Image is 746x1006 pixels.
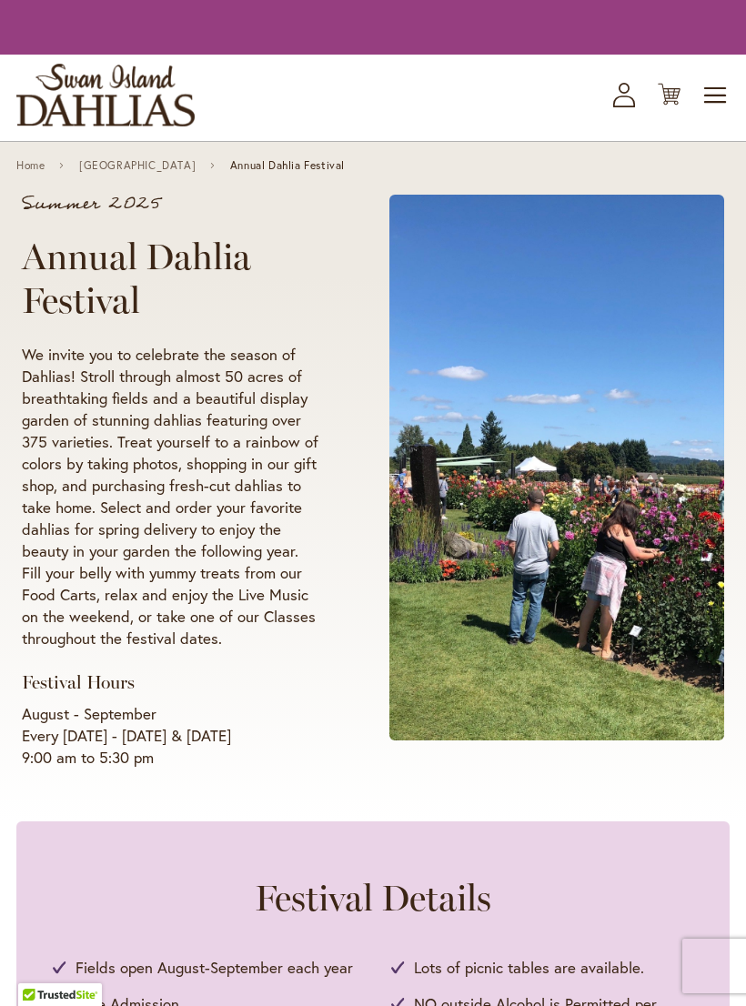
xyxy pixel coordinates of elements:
h1: Annual Dahlia Festival [22,235,320,322]
a: store logo [16,64,195,126]
p: Summer 2025 [22,195,320,213]
a: Home [16,159,45,172]
span: Lots of picnic tables are available. [414,956,644,980]
span: Fields open August-September each year [76,956,353,980]
h2: Festival Details [53,876,693,920]
span: Annual Dahlia Festival [230,159,345,172]
h3: Festival Hours [22,671,320,694]
p: We invite you to celebrate the season of Dahlias! Stroll through almost 50 acres of breathtaking ... [22,344,320,649]
a: [GEOGRAPHIC_DATA] [79,159,196,172]
p: August - September Every [DATE] - [DATE] & [DATE] 9:00 am to 5:30 pm [22,703,320,769]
